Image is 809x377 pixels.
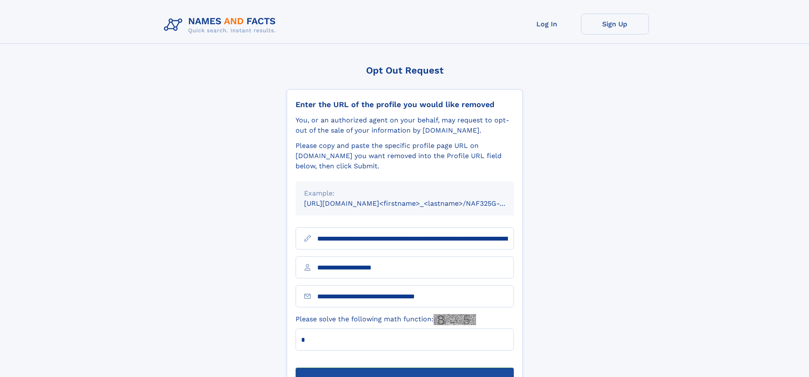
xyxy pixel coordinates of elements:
[304,188,505,198] div: Example:
[296,141,514,171] div: Please copy and paste the specific profile page URL on [DOMAIN_NAME] you want removed into the Pr...
[296,100,514,109] div: Enter the URL of the profile you would like removed
[304,199,530,207] small: [URL][DOMAIN_NAME]<firstname>_<lastname>/NAF325G-xxxxxxxx
[513,14,581,34] a: Log In
[161,14,283,37] img: Logo Names and Facts
[581,14,649,34] a: Sign Up
[287,65,523,76] div: Opt Out Request
[296,115,514,136] div: You, or an authorized agent on your behalf, may request to opt-out of the sale of your informatio...
[296,314,476,325] label: Please solve the following math function:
